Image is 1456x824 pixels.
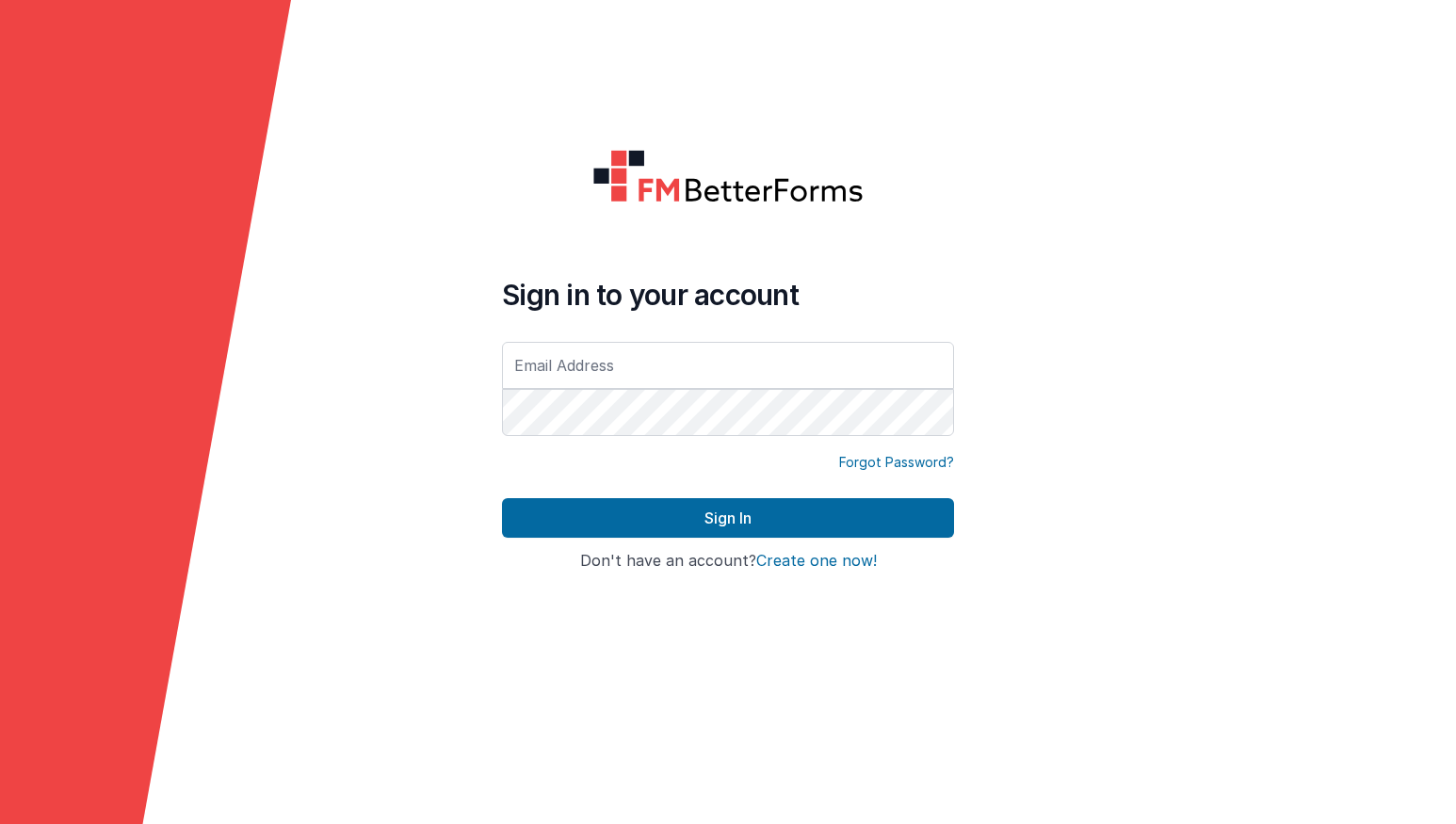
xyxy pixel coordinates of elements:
input: Email Address [502,342,954,389]
button: Create one now! [756,553,877,570]
a: Forgot Password? [839,453,954,472]
h4: Don't have an account? [502,553,954,570]
h4: Sign in to your account [502,278,954,312]
button: Sign In [502,498,954,538]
